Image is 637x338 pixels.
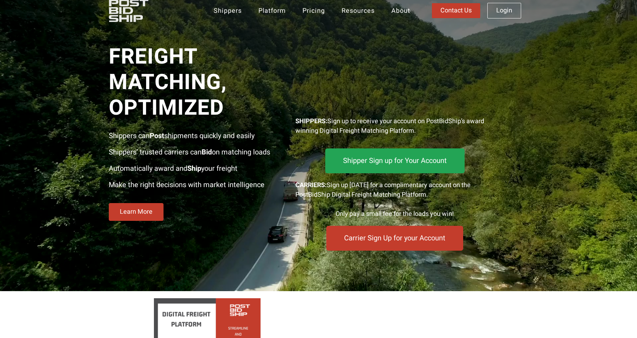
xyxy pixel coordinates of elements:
[251,2,293,19] a: Platform
[187,163,201,174] strong: Ship
[295,180,327,190] strong: CARRIERS:
[325,148,465,173] a: Shipper Sign up for Your Account
[295,116,327,126] strong: SHIPPERS:
[333,227,456,249] a: Carrier Sign Up for your Account
[295,209,494,219] div: Only pay a small fee for the loads you win!
[440,7,472,14] span: Contact Us
[109,180,285,190] p: Make the right decisions with market intelligence
[295,116,494,136] p: Sign up to receive your account on PostBidShip’s award winning Digital Freight Matching Platform.
[109,147,285,158] p: Shippers’ trusted carriers can on matching loads
[295,180,494,200] div: Sign up [DATE] for a complimentary account on the PostBidShip Digital Freight Matching Platform.
[109,131,285,141] p: Shippers can shipments quickly and easily
[109,163,285,174] p: Automatically award and your freight
[109,44,285,121] span: Freight Matching, Optimized
[496,7,512,14] span: Login
[432,3,480,18] a: Contact Us
[109,203,164,221] a: Learn More
[202,147,212,157] strong: Bid
[150,131,164,141] strong: Post
[120,209,152,215] span: Learn More
[334,2,382,19] a: Resources
[384,2,418,19] a: About
[349,235,440,241] span: Carrier Sign Up for your Account
[343,157,447,164] span: Shipper Sign up for Your Account
[487,3,521,18] a: Login
[295,2,332,19] a: Pricing
[206,2,249,19] a: Shippers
